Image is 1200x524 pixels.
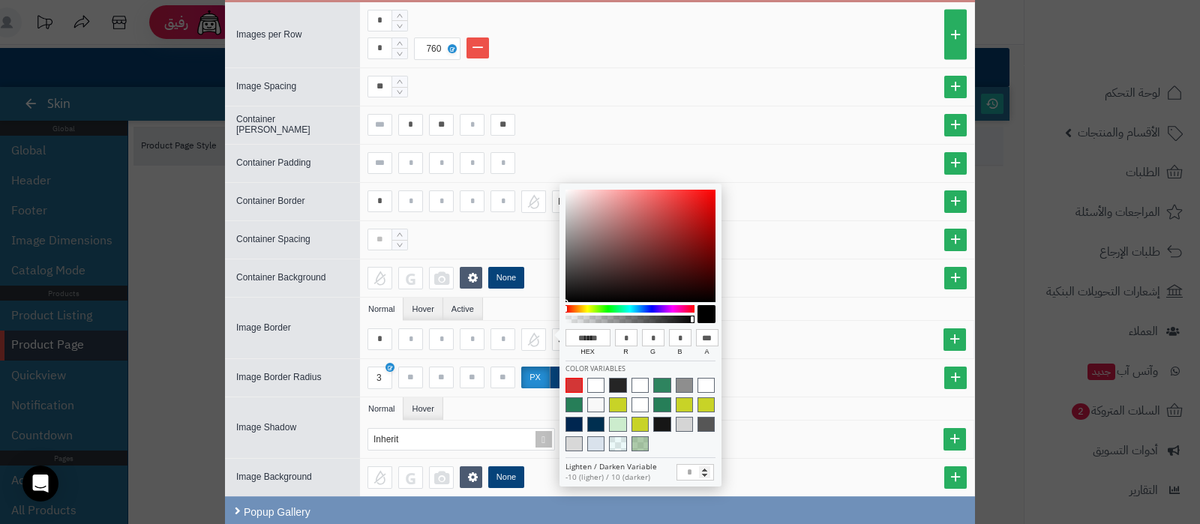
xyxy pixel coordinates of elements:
[236,29,301,40] span: Images per Row
[236,272,325,283] span: Container Background
[392,87,407,97] span: Decrease Value
[376,367,382,388] div: 3
[521,367,550,388] label: px
[360,397,403,420] li: Normal
[373,429,413,450] div: Inherit
[392,76,407,87] span: Increase Value
[565,346,610,361] span: hex
[236,234,310,244] span: Container Spacing
[488,267,524,289] label: None
[550,367,578,388] label: %
[236,114,310,135] span: Container [PERSON_NAME]
[236,196,304,206] span: Container Border
[392,240,407,250] span: Decrease Value
[392,38,407,49] span: Increase Value
[403,298,442,320] li: Hover
[236,422,296,433] span: Image Shadow
[443,298,483,320] li: Active
[22,466,58,502] div: Open Intercom Messenger
[392,48,407,58] span: Decrease Value
[360,298,403,320] li: Normal
[236,322,291,333] span: Image Border
[642,346,664,361] span: g
[615,346,637,361] span: r
[392,10,407,21] span: Increase Value
[403,397,442,420] li: Hover
[236,372,321,382] span: Image Border Radius
[488,466,524,488] label: None
[669,346,691,361] span: b
[236,81,296,91] span: Image Spacing
[419,38,452,59] div: 760
[392,20,407,31] span: Decrease Value
[236,157,310,168] span: Container Padding
[392,229,407,240] span: Increase Value
[236,472,312,482] span: Image Background
[696,346,718,361] span: a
